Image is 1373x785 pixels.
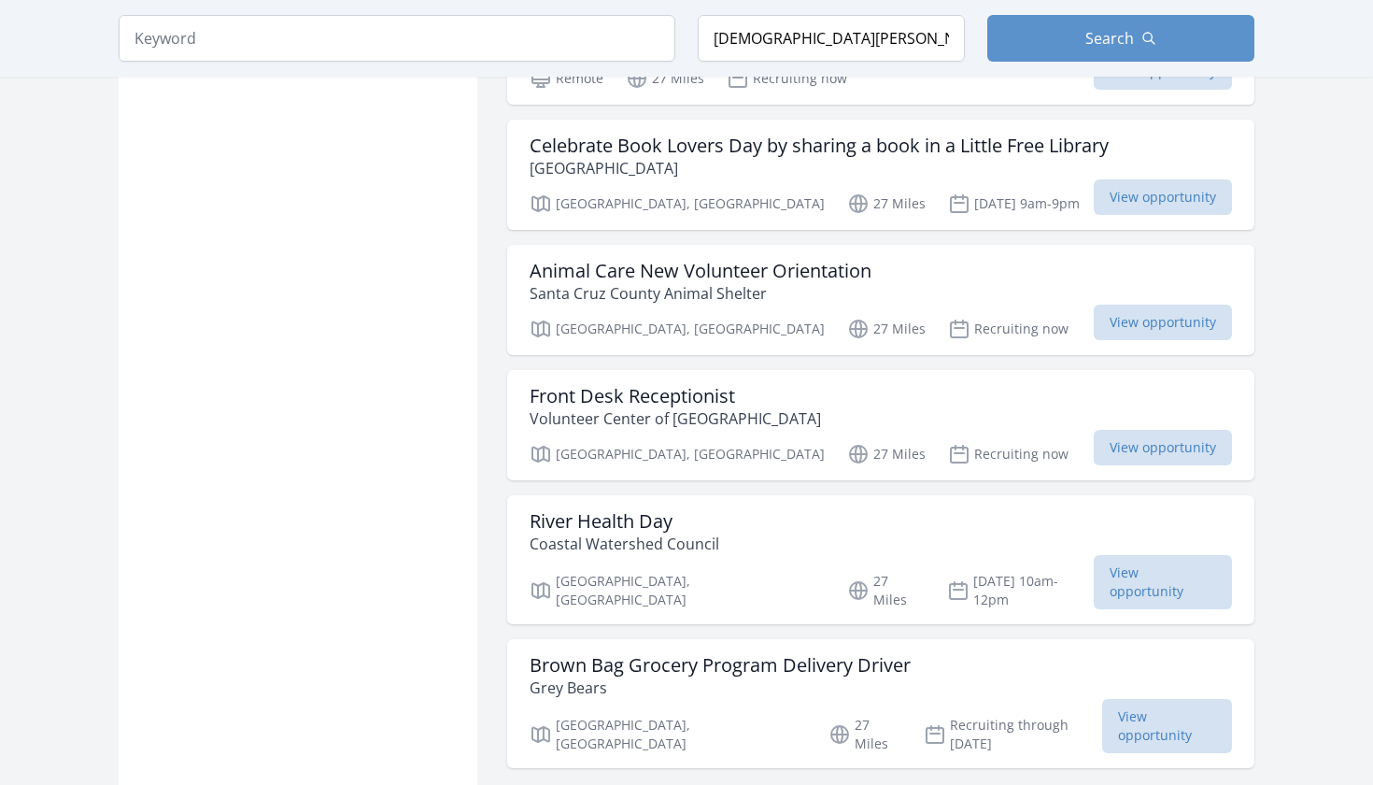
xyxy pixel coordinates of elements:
[530,318,825,340] p: [GEOGRAPHIC_DATA], [GEOGRAPHIC_DATA]
[530,407,821,430] p: Volunteer Center of [GEOGRAPHIC_DATA]
[1094,179,1232,215] span: View opportunity
[847,572,926,609] p: 27 Miles
[530,533,719,555] p: Coastal Watershed Council
[626,67,704,90] p: 27 Miles
[530,510,719,533] h3: River Health Day
[924,716,1102,753] p: Recruiting through [DATE]
[1094,430,1232,465] span: View opportunity
[948,193,1080,215] p: [DATE] 9am-9pm
[507,245,1254,355] a: Animal Care New Volunteer Orientation Santa Cruz County Animal Shelter [GEOGRAPHIC_DATA], [GEOGRA...
[828,716,902,753] p: 27 Miles
[119,15,675,62] input: Keyword
[847,443,926,465] p: 27 Miles
[530,654,911,677] h3: Brown Bag Grocery Program Delivery Driver
[530,193,825,215] p: [GEOGRAPHIC_DATA], [GEOGRAPHIC_DATA]
[530,443,825,465] p: [GEOGRAPHIC_DATA], [GEOGRAPHIC_DATA]
[507,639,1254,768] a: Brown Bag Grocery Program Delivery Driver Grey Bears [GEOGRAPHIC_DATA], [GEOGRAPHIC_DATA] 27 Mile...
[530,385,821,407] h3: Front Desk Receptionist
[698,15,965,62] input: Location
[530,157,1109,179] p: [GEOGRAPHIC_DATA]
[530,716,806,753] p: [GEOGRAPHIC_DATA], [GEOGRAPHIC_DATA]
[948,318,1069,340] p: Recruiting now
[530,282,871,305] p: Santa Cruz County Animal Shelter
[847,318,926,340] p: 27 Miles
[1094,555,1232,609] span: View opportunity
[948,443,1069,465] p: Recruiting now
[507,120,1254,230] a: Celebrate Book Lovers Day by sharing a book in a Little Free Library [GEOGRAPHIC_DATA] [GEOGRAPHI...
[727,67,847,90] p: Recruiting now
[847,193,926,215] p: 27 Miles
[530,260,871,282] h3: Animal Care New Volunteer Orientation
[530,677,911,699] p: Grey Bears
[530,135,1109,157] h3: Celebrate Book Lovers Day by sharing a book in a Little Free Library
[1102,699,1232,753] span: View opportunity
[1085,27,1134,50] span: Search
[530,572,825,609] p: [GEOGRAPHIC_DATA], [GEOGRAPHIC_DATA]
[1094,305,1232,340] span: View opportunity
[530,67,603,90] p: Remote
[947,572,1094,609] p: [DATE] 10am-12pm
[507,495,1254,624] a: River Health Day Coastal Watershed Council [GEOGRAPHIC_DATA], [GEOGRAPHIC_DATA] 27 Miles [DATE] 1...
[507,370,1254,480] a: Front Desk Receptionist Volunteer Center of [GEOGRAPHIC_DATA] [GEOGRAPHIC_DATA], [GEOGRAPHIC_DATA...
[987,15,1254,62] button: Search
